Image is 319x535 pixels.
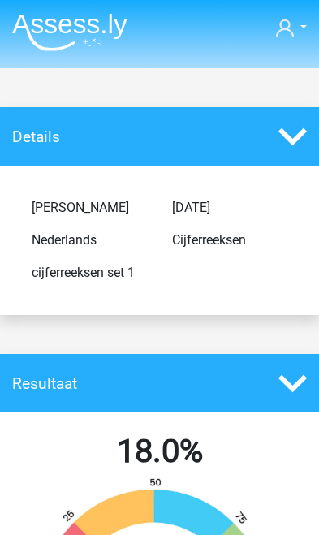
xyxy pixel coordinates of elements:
div: Cijferreeksen [160,231,300,250]
div: [PERSON_NAME] [19,198,160,218]
img: Assessly [12,13,127,51]
div: [DATE] [160,198,300,218]
h4: Resultaat [12,374,254,393]
div: cijferreeksen set 1 [19,263,160,283]
h4: Details [12,127,254,146]
h2: 18.0% [12,432,307,471]
div: Nederlands [19,231,160,250]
